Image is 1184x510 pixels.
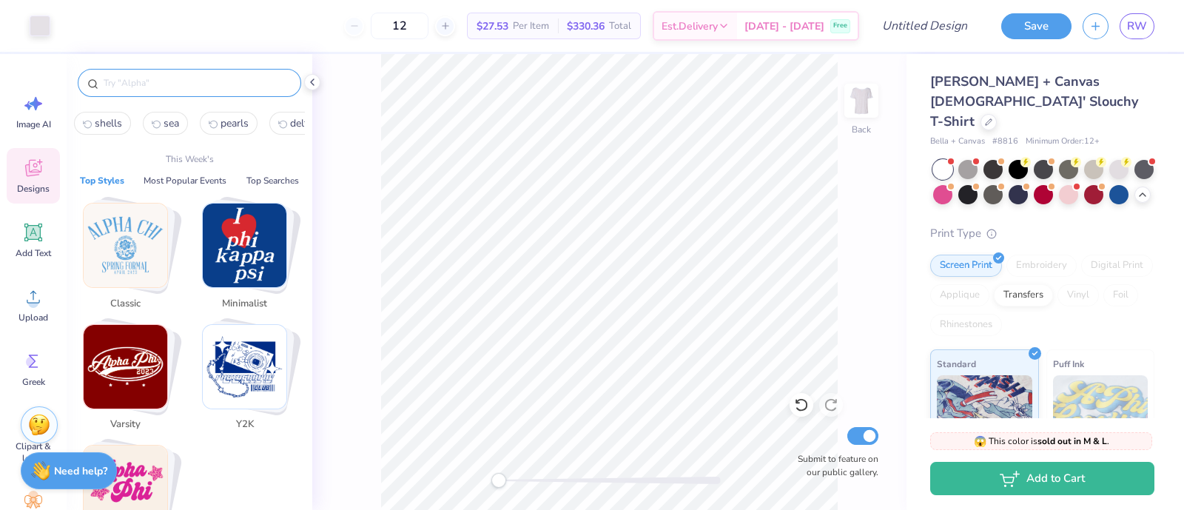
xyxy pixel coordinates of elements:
span: Upload [18,312,48,323]
div: Vinyl [1057,284,1099,306]
span: delta gamma [290,116,343,130]
div: Accessibility label [491,473,506,488]
span: Est. Delivery [662,19,718,34]
img: Classic [84,204,167,287]
button: Top Searches [242,173,303,188]
span: $27.53 [477,19,508,34]
div: Transfers [994,284,1053,306]
button: shells0 [74,112,131,135]
strong: Need help? [54,464,107,478]
span: 😱 [974,434,986,449]
span: Image AI [16,118,51,130]
span: # 8816 [992,135,1018,148]
span: This color is . [974,434,1109,448]
span: Designs [17,183,50,195]
input: Untitled Design [870,11,979,41]
p: This Week's [166,152,214,166]
span: Bella + Canvas [930,135,985,148]
span: Y2K [221,417,269,432]
button: Save [1001,13,1072,39]
span: Minimum Order: 12 + [1026,135,1100,148]
div: Back [852,123,871,136]
span: Per Item [513,19,549,34]
button: Most Popular Events [139,173,231,188]
a: RW [1120,13,1154,39]
span: Standard [937,356,976,372]
span: sea [164,116,179,130]
button: Stack Card Button Varsity [74,324,186,438]
button: delta gamma3 [269,112,352,135]
span: Free [833,21,847,31]
input: Try "Alpha" [102,76,292,90]
span: RW [1127,18,1147,35]
label: Submit to feature on our public gallery. [790,452,878,479]
span: Greek [22,376,45,388]
div: Embroidery [1006,255,1077,277]
img: Minimalist [203,204,286,287]
button: pearls2 [200,112,258,135]
button: Top Styles [75,173,129,188]
button: Stack Card Button Y2K [193,324,305,438]
span: Minimalist [221,297,269,312]
div: Foil [1103,284,1138,306]
span: $330.36 [567,19,605,34]
strong: sold out in M & L [1037,435,1107,447]
span: shells [95,116,122,130]
img: Standard [937,375,1032,449]
span: Classic [101,297,149,312]
span: Clipart & logos [9,440,58,464]
span: Total [609,19,631,34]
img: Puff Ink [1053,375,1148,449]
img: Varsity [84,325,167,409]
span: Puff Ink [1053,356,1084,372]
span: pearls [221,116,249,130]
div: Rhinestones [930,314,1002,336]
span: Add Text [16,247,51,259]
input: – – [371,13,428,39]
span: [PERSON_NAME] + Canvas [DEMOGRAPHIC_DATA]' Slouchy T-Shirt [930,73,1138,130]
div: Applique [930,284,989,306]
img: Back [847,86,876,115]
button: Add to Cart [930,462,1154,495]
span: [DATE] - [DATE] [744,19,824,34]
img: Y2K [203,325,286,409]
div: Screen Print [930,255,1002,277]
div: Digital Print [1081,255,1153,277]
button: Stack Card Button Minimalist [193,203,305,317]
button: sea1 [143,112,188,135]
span: Varsity [101,417,149,432]
button: Stack Card Button Classic [74,203,186,317]
div: Print Type [930,225,1154,242]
